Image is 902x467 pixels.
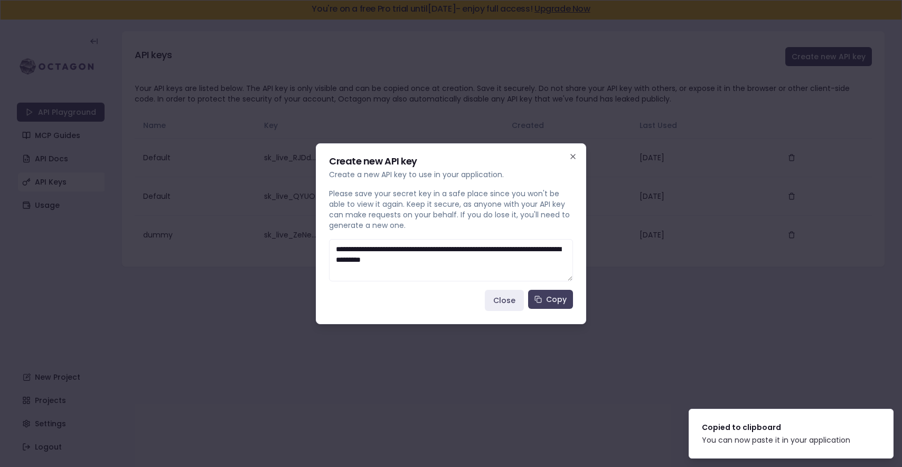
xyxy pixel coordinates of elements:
[702,435,850,445] div: You can now paste it in your application
[329,157,573,166] h2: Create new API key
[329,188,573,231] p: Please save your secret key in a safe place since you won't be able to view it again. Keep it sec...
[528,290,573,309] button: Copy
[329,169,573,180] p: Create a new API key to use in your application.
[702,422,850,433] div: Copied to clipboard
[485,290,524,311] button: Close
